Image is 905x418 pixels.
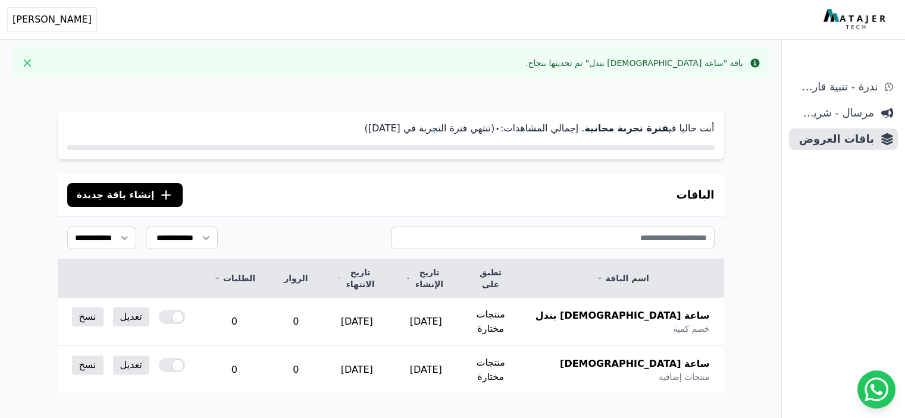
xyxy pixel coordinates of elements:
strong: فترة تجربة مجانية [584,122,668,134]
td: 0 [270,346,322,394]
td: 0 [199,346,270,394]
span: منتجات إضافية [659,371,709,383]
span: إنشاء باقة جديدة [77,188,155,202]
button: إنشاء باقة جديدة [67,183,183,207]
a: نسخ [72,307,104,326]
button: [PERSON_NAME] [7,7,97,32]
div: باقة "ساعة [DEMOGRAPHIC_DATA] بندل" تم تحديثها بنجاح. [525,57,743,69]
span: ساعة [DEMOGRAPHIC_DATA] بندل [536,309,710,323]
a: تعديل [113,356,149,375]
span: باقات العروض [794,131,874,147]
td: منتجات مختارة [461,346,521,394]
span: مرسال - شريط دعاية [794,105,874,121]
span: ساعة [DEMOGRAPHIC_DATA] [560,357,709,371]
td: 0 [270,298,322,346]
strong: ۰ [494,122,500,134]
a: الطلبات [214,272,255,284]
a: تاريخ الانتهاء [337,266,377,290]
td: [DATE] [392,298,461,346]
td: [DATE] [322,298,392,346]
h3: الباقات [677,187,715,203]
td: [DATE] [392,346,461,394]
td: 0 [199,298,270,346]
p: أنت حاليا في . إجمالي المشاهدات: (تنتهي فترة التجربة في [DATE]) [67,121,715,136]
span: خصم كمية [673,323,709,335]
span: ندرة - تنبية قارب علي النفاذ [794,78,878,95]
td: منتجات مختارة [461,298,521,346]
td: [DATE] [322,346,392,394]
a: نسخ [72,356,104,375]
button: Close [18,54,37,73]
span: [PERSON_NAME] [12,12,92,27]
th: تطبق على [461,259,521,298]
a: تعديل [113,307,149,326]
a: اسم الباقة [536,272,710,284]
th: الزوار [270,259,322,298]
a: تاريخ الإنشاء [406,266,446,290]
img: MatajerTech Logo [823,9,888,30]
